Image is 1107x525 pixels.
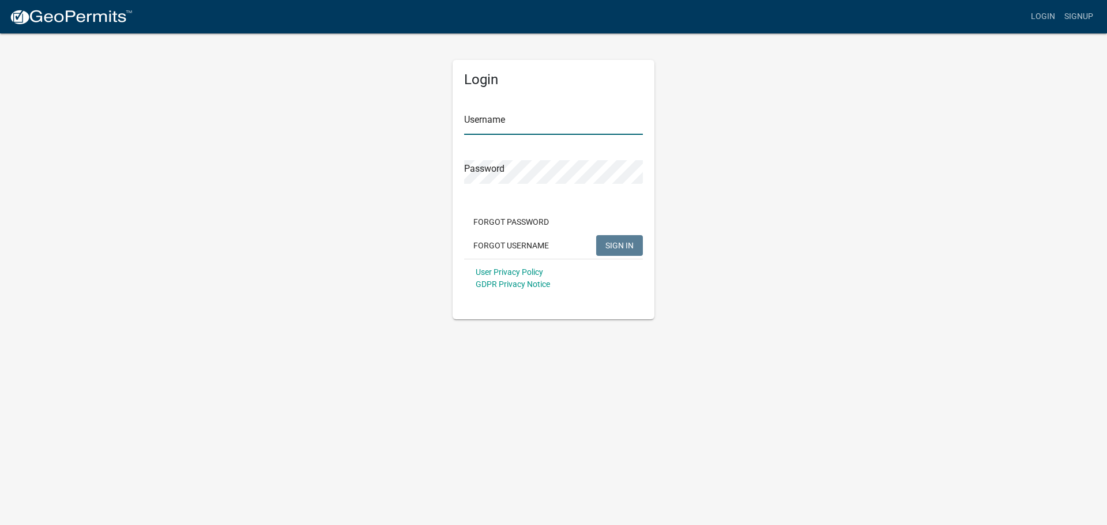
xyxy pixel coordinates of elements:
[464,235,558,256] button: Forgot Username
[1026,6,1060,28] a: Login
[605,240,634,250] span: SIGN IN
[464,211,558,232] button: Forgot Password
[476,280,550,289] a: GDPR Privacy Notice
[476,267,543,277] a: User Privacy Policy
[464,71,643,88] h5: Login
[1060,6,1098,28] a: Signup
[596,235,643,256] button: SIGN IN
